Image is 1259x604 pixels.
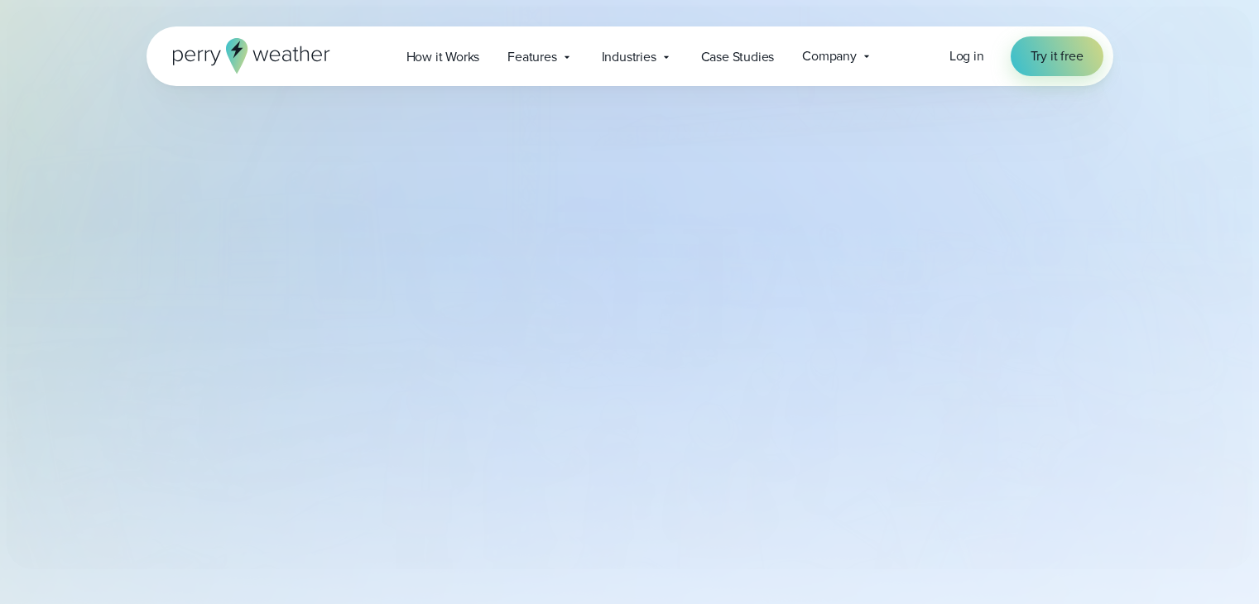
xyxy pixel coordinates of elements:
span: Try it free [1031,46,1084,66]
span: Log in [949,46,984,65]
span: Industries [602,47,656,67]
span: Features [507,47,556,67]
a: Case Studies [687,40,789,74]
a: How it Works [392,40,494,74]
a: Log in [949,46,984,66]
a: Try it free [1011,36,1103,76]
span: How it Works [406,47,480,67]
span: Case Studies [701,47,775,67]
span: Company [802,46,857,66]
